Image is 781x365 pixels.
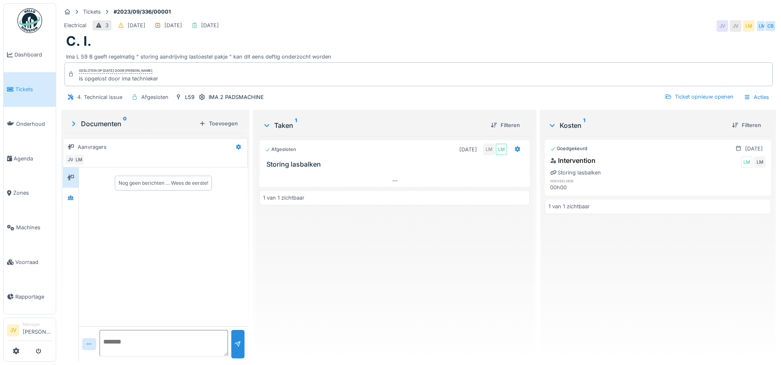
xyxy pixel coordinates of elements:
div: Manager [23,321,52,327]
div: LM [483,144,495,155]
strong: #2023/09/336/00001 [110,8,174,16]
sup: 1 [583,120,585,130]
div: Kosten [548,120,725,130]
span: Voorraad [15,258,52,266]
div: Taken [263,120,484,130]
img: Badge_color-CXgf-gQk.svg [17,8,42,33]
div: Documenten [69,119,196,129]
span: Tickets [15,85,52,93]
span: Dashboard [14,51,52,59]
span: Machines [16,224,52,231]
div: Acties [740,91,773,103]
div: 00h00 [550,184,620,191]
div: Storing lasbalken [550,169,601,177]
div: Intervention [550,155,596,165]
div: 3 [105,21,109,29]
div: Tickets [83,8,101,16]
sup: 1 [295,120,297,130]
div: Toevoegen [196,118,241,129]
a: Zones [4,176,56,210]
a: Dashboard [4,38,56,72]
div: Gesloten op [DATE] door [PERSON_NAME] [79,68,152,74]
div: Filteren [487,120,523,131]
div: Ticket opnieuw openen [662,91,737,102]
div: Aanvragers [78,143,107,151]
sup: 0 [123,119,127,129]
div: [DATE] [745,145,763,153]
div: Filteren [729,120,764,131]
div: Afgesloten [141,93,169,101]
a: Onderhoud [4,107,56,141]
div: JV [65,154,76,165]
span: Onderhoud [16,120,52,128]
div: LM [754,156,766,168]
div: 4. Technical issue [77,93,122,101]
div: JV [730,20,741,32]
div: LM [496,144,507,155]
div: 1 van 1 zichtbaar [548,203,590,210]
div: [DATE] [201,21,219,29]
div: [DATE] [459,146,477,153]
div: Ima L 59 B geeft regelmatig " storing aandrijving lastoestel pakje " kan dit eens deftig onderzoc... [66,49,771,61]
div: LM [743,20,755,32]
a: Machines [4,210,56,245]
h6: hoeveelheid [550,178,620,184]
h3: Storing lasbalken [266,160,527,168]
li: [PERSON_NAME] [23,321,52,339]
div: Afgesloten [265,146,296,153]
li: JV [7,324,19,337]
div: Goedgekeurd [550,145,587,152]
div: 1 van 1 zichtbaar [263,194,304,202]
a: Voorraad [4,245,56,280]
div: IMA 2 PADSMACHINE [209,93,264,101]
div: JV [717,20,728,32]
span: Agenda [14,155,52,162]
div: Electrical [64,21,86,29]
div: LM [741,156,753,168]
div: [DATE] [128,21,145,29]
div: Nog geen berichten … Wees de eerste! [119,179,208,187]
a: Agenda [4,141,56,176]
span: Rapportage [15,293,52,301]
span: Zones [13,189,52,197]
div: LM [756,20,768,32]
a: JV Manager[PERSON_NAME] [7,321,52,341]
div: L59 [185,93,195,101]
a: Tickets [4,72,56,107]
h1: C. I. [66,33,92,49]
div: is opgelost door ima technieker [79,75,158,82]
div: [DATE] [164,21,182,29]
div: CB [764,20,776,32]
a: Rapportage [4,279,56,314]
div: LM [73,154,85,165]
